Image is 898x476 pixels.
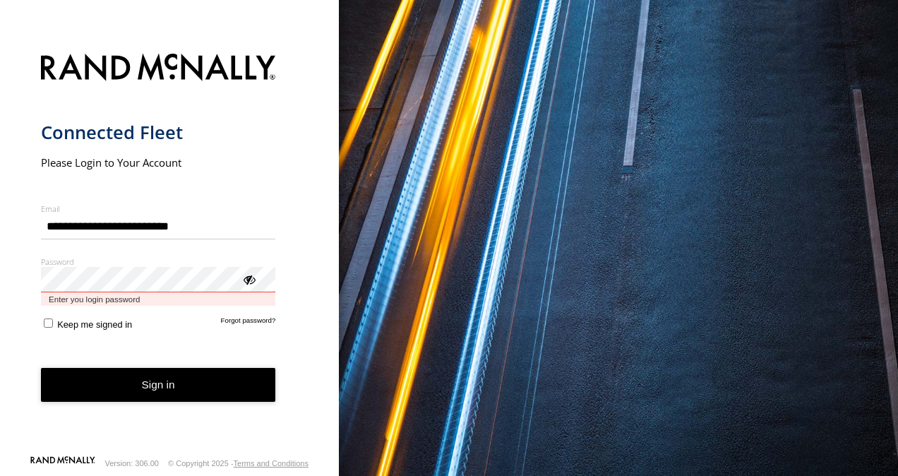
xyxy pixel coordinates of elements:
[41,368,276,403] button: Sign in
[41,121,276,144] h1: Connected Fleet
[41,203,276,214] label: Email
[41,292,276,306] span: Enter you login password
[41,51,276,87] img: Rand McNally
[30,456,95,470] a: Visit our Website
[41,155,276,169] h2: Please Login to Your Account
[44,319,53,328] input: Keep me signed in
[41,45,299,455] form: main
[221,316,276,330] a: Forgot password?
[57,319,132,330] span: Keep me signed in
[234,459,309,468] a: Terms and Conditions
[105,459,159,468] div: Version: 306.00
[41,256,276,267] label: Password
[168,459,309,468] div: © Copyright 2025 -
[241,272,256,286] div: ViewPassword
